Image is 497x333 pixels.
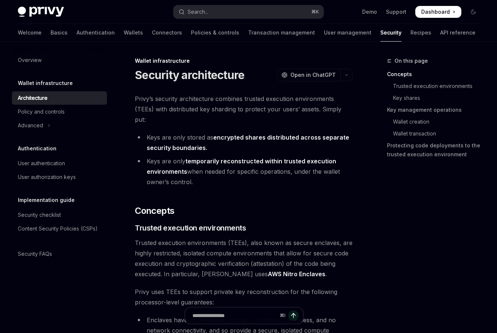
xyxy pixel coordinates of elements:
[18,24,42,42] a: Welcome
[415,6,461,18] a: Dashboard
[51,24,68,42] a: Basics
[18,107,65,116] div: Policy and controls
[135,57,353,65] div: Wallet infrastructure
[18,249,52,258] div: Security FAQs
[387,68,485,80] a: Concepts
[290,71,336,79] span: Open in ChatGPT
[362,8,377,16] a: Demo
[147,157,336,175] strong: temporarily reconstructed within trusted execution environments
[440,24,475,42] a: API reference
[173,5,323,19] button: Open search
[12,247,107,261] a: Security FAQs
[18,144,56,153] h5: Authentication
[18,159,65,168] div: User authentication
[18,210,61,219] div: Security checklist
[387,80,485,92] a: Trusted execution environments
[152,24,182,42] a: Connectors
[467,6,479,18] button: Toggle dark mode
[18,79,73,88] h5: Wallet infrastructure
[12,222,107,235] a: Content Security Policies (CSPs)
[12,91,107,105] a: Architecture
[394,56,428,65] span: On this page
[12,170,107,184] a: User authorization keys
[288,310,299,321] button: Send message
[380,24,402,42] a: Security
[248,24,315,42] a: Transaction management
[191,24,239,42] a: Policies & controls
[277,69,340,81] button: Open in ChatGPT
[135,68,244,82] h1: Security architecture
[135,223,246,233] span: Trusted execution environments
[12,105,107,118] a: Policy and controls
[387,104,485,116] a: Key management operations
[135,132,353,153] li: Keys are only stored as
[135,94,353,125] span: Privy’s security architecture combines trusted execution environments (TEEs) with distributed key...
[18,196,75,205] h5: Implementation guide
[387,92,485,104] a: Key shares
[311,9,319,15] span: ⌘ K
[135,156,353,187] li: Keys are only when needed for specific operations, under the wallet owner’s control.
[12,208,107,222] a: Security checklist
[12,157,107,170] a: User authentication
[12,119,107,132] button: Toggle Advanced section
[421,8,450,16] span: Dashboard
[324,24,371,42] a: User management
[410,24,431,42] a: Recipes
[387,140,485,160] a: Protecting code deployments to the trusted execution environment
[77,24,115,42] a: Authentication
[268,270,325,278] a: AWS Nitro Enclaves
[192,307,277,324] input: Ask a question...
[18,173,76,182] div: User authorization keys
[18,224,98,233] div: Content Security Policies (CSPs)
[387,128,485,140] a: Wallet transaction
[18,121,43,130] div: Advanced
[386,8,406,16] a: Support
[18,94,48,102] div: Architecture
[387,116,485,128] a: Wallet creation
[12,53,107,67] a: Overview
[135,205,174,217] span: Concepts
[188,7,208,16] div: Search...
[135,238,353,279] span: Trusted execution environments (TEEs), also known as secure enclaves, are highly restricted, isol...
[18,7,64,17] img: dark logo
[124,24,143,42] a: Wallets
[18,56,42,65] div: Overview
[147,134,349,151] strong: encrypted shares distributed across separate security boundaries.
[135,287,353,307] span: Privy uses TEEs to support private key reconstruction for the following processor-level guarantees:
